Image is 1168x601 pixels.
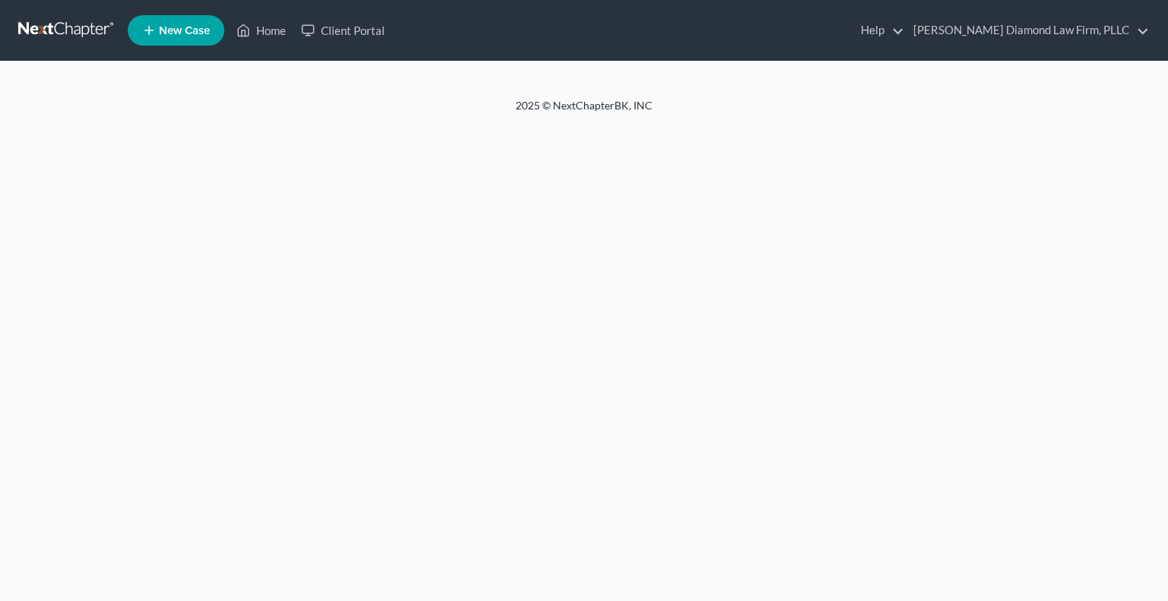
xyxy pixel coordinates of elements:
[294,17,392,44] a: Client Portal
[151,98,1017,125] div: 2025 © NextChapterBK, INC
[128,15,224,46] new-legal-case-button: New Case
[906,17,1149,44] a: [PERSON_NAME] Diamond Law Firm, PLLC
[229,17,294,44] a: Home
[853,17,904,44] a: Help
